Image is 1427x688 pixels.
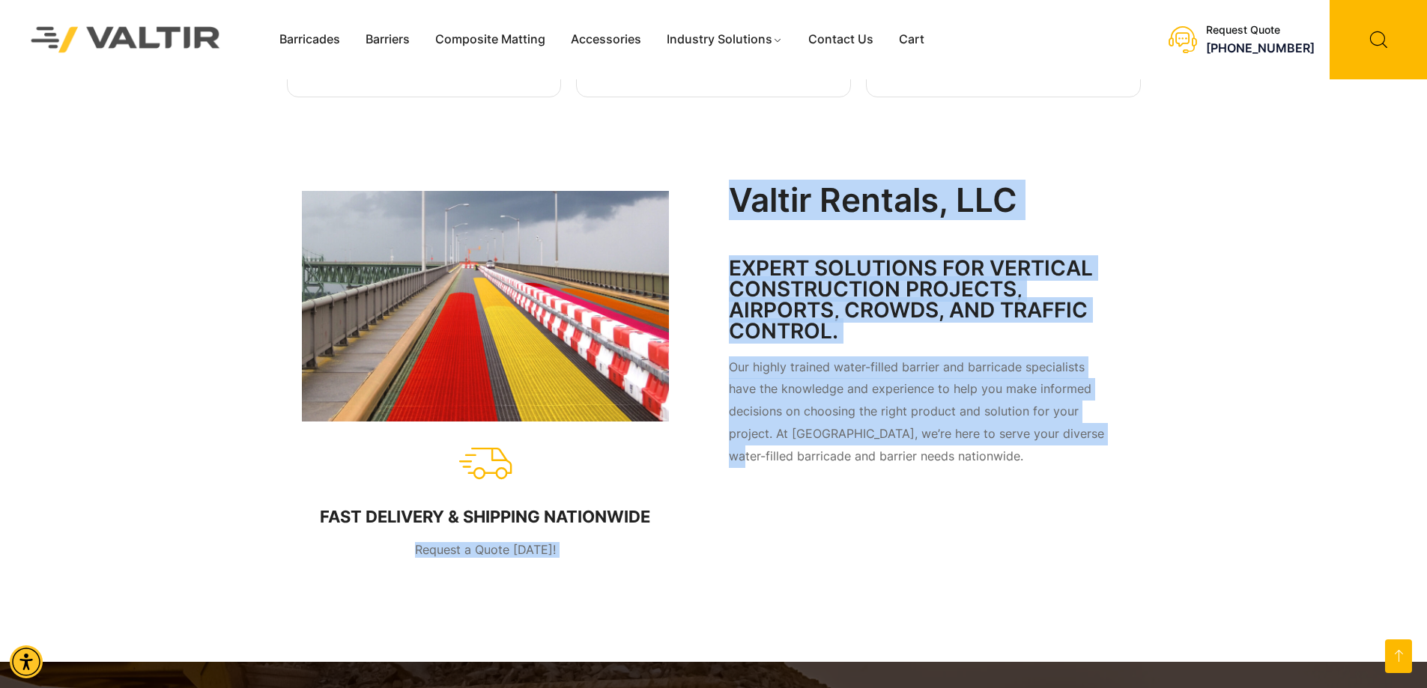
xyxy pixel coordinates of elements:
div: Request Quote [1206,24,1315,37]
p: Our highly trained water-filled barrier and barricade specialists have the knowledge and experien... [729,356,1111,469]
span: Request a Quote [DATE]! [415,542,556,557]
a: Cart [886,28,937,51]
img: Valtir Rentals [11,7,240,72]
h2: Valtir Rentals, LLC [729,183,1111,216]
a: call (888) 496-3625 [1206,40,1315,55]
a: Barricades [267,28,353,51]
a: Open this option [1385,639,1412,673]
a: Composite Matting [422,28,558,51]
a: Accessories [558,28,654,51]
a: Barriers [353,28,422,51]
a: Contact Us [796,28,886,51]
img: FAST DELIVERY & SHIPPING NATIONWIDE [302,191,669,422]
a: Industry Solutions [654,28,796,51]
h3: EXPERT SOLUTIONS FOR VERTICAL CONSTRUCTION PROJECTS, AIRPORTS, CROWDS, AND TRAFFIC CONTROL. [729,258,1111,341]
div: Accessibility Menu [10,645,43,678]
div: FAST DELIVERY & SHIPPING NATIONWIDE [320,507,650,526]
